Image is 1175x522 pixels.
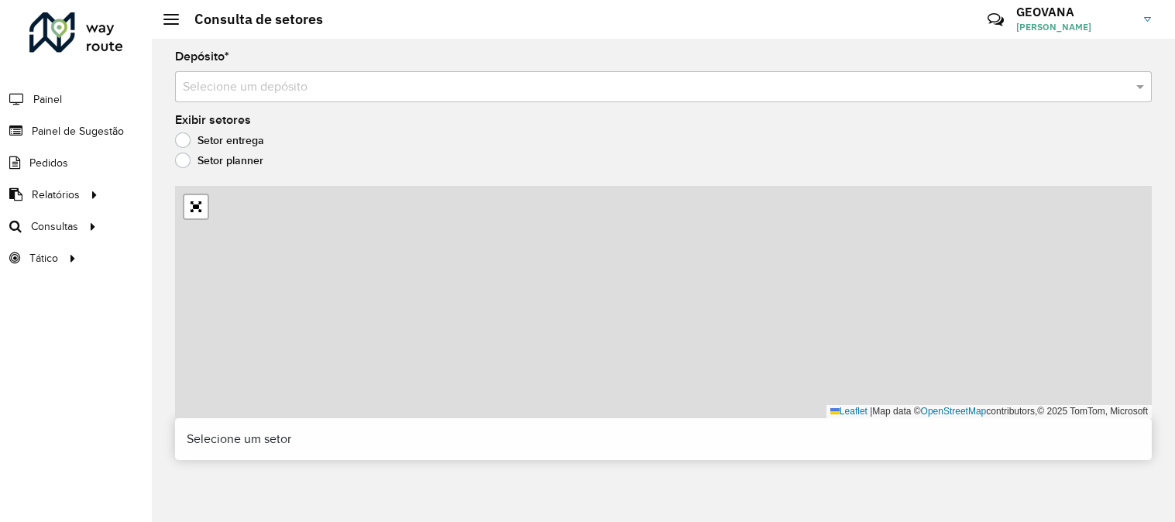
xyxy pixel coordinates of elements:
[33,91,62,108] span: Painel
[921,406,987,417] a: OpenStreetMap
[830,406,868,417] a: Leaflet
[175,418,1152,460] div: Selecione um setor
[175,153,263,168] label: Setor planner
[31,218,78,235] span: Consultas
[32,187,80,203] span: Relatórios
[32,123,124,139] span: Painel de Sugestão
[29,250,58,266] span: Tático
[979,3,1012,36] a: Contato Rápido
[175,47,229,66] label: Depósito
[175,132,264,148] label: Setor entrega
[175,111,251,129] label: Exibir setores
[870,406,872,417] span: |
[1016,20,1132,34] span: [PERSON_NAME]
[826,405,1152,418] div: Map data © contributors,© 2025 TomTom, Microsoft
[179,11,323,28] h2: Consulta de setores
[184,195,208,218] a: Abrir mapa em tela cheia
[29,155,68,171] span: Pedidos
[1016,5,1132,19] h3: GEOVANA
